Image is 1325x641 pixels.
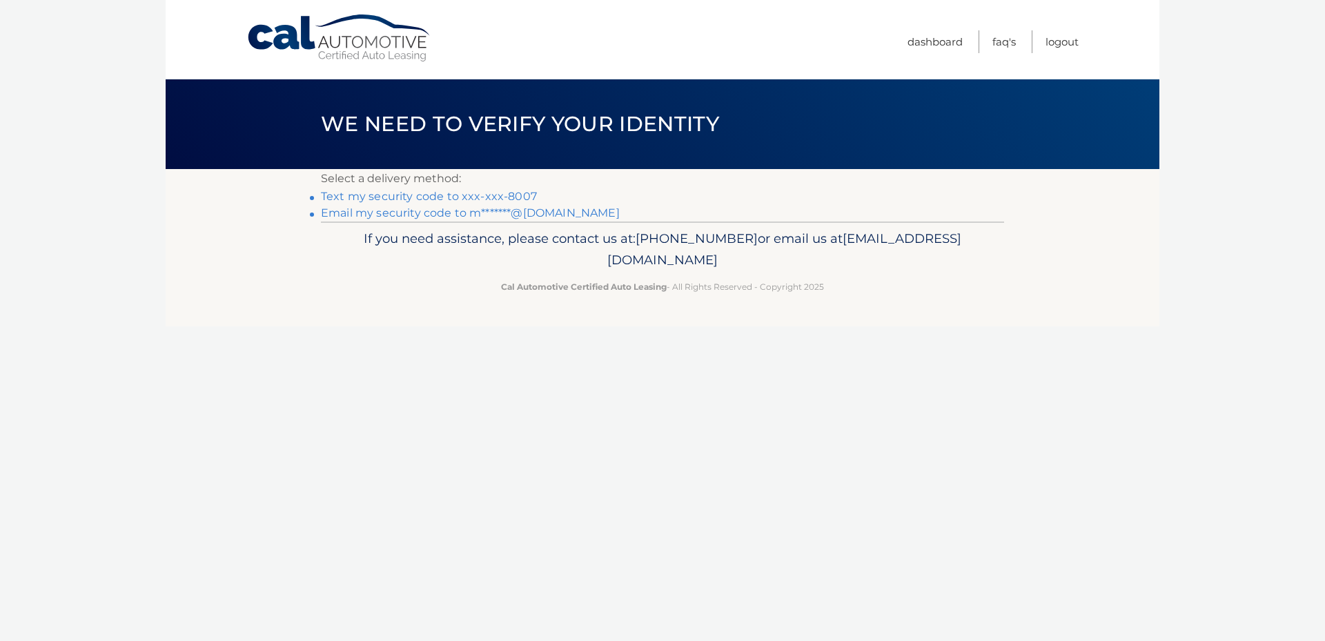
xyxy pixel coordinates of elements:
strong: Cal Automotive Certified Auto Leasing [501,282,667,292]
span: [PHONE_NUMBER] [636,230,758,246]
p: Select a delivery method: [321,169,1004,188]
p: - All Rights Reserved - Copyright 2025 [330,279,995,294]
a: Dashboard [907,30,963,53]
a: Text my security code to xxx-xxx-8007 [321,190,537,203]
a: Cal Automotive [246,14,433,63]
span: We need to verify your identity [321,111,719,137]
a: FAQ's [992,30,1016,53]
p: If you need assistance, please contact us at: or email us at [330,228,995,272]
a: Logout [1046,30,1079,53]
a: Email my security code to m*******@[DOMAIN_NAME] [321,206,620,219]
